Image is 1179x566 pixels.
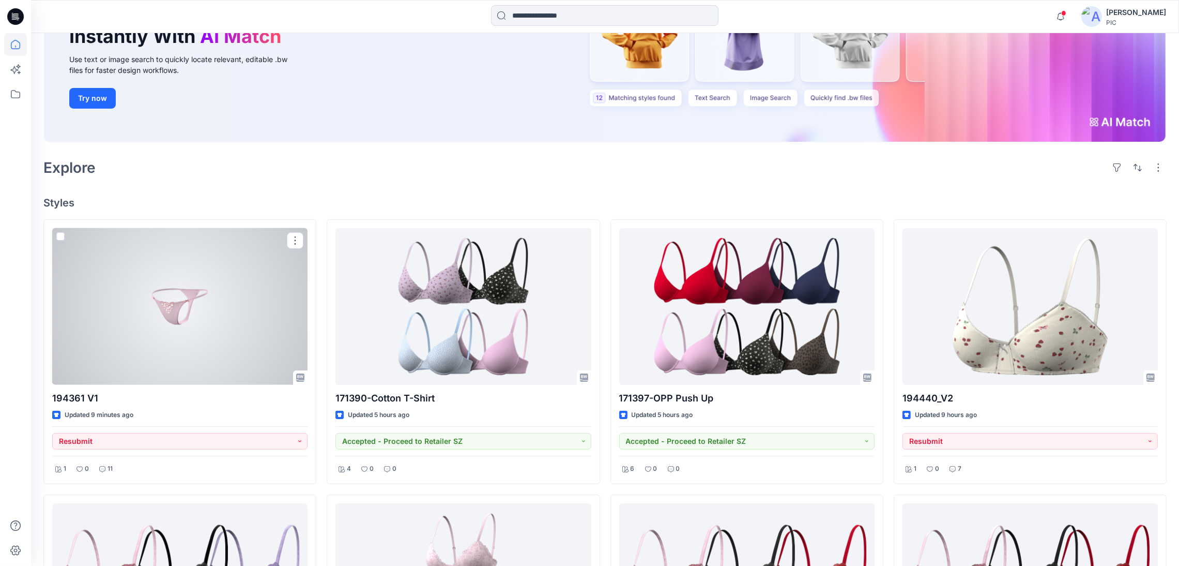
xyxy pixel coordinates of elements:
p: 1 [914,464,916,474]
button: Try now [69,88,116,109]
div: [PERSON_NAME] [1106,6,1166,19]
a: 171390-Cotton T-Shirt [335,228,591,385]
p: Updated 5 hours ago [632,410,693,421]
a: 194361 V1 [52,228,308,385]
p: 0 [935,464,939,474]
p: 194440_V2 [902,391,1158,406]
span: AI Match [200,25,281,48]
p: 1 [64,464,66,474]
a: 194440_V2 [902,228,1158,385]
p: 0 [85,464,89,474]
div: PIC [1106,19,1166,26]
p: 0 [653,464,657,474]
p: 4 [347,464,351,474]
p: 171390-Cotton T-Shirt [335,391,591,406]
h4: Styles [43,197,1167,209]
p: 171397-OPP Push Up [619,391,875,406]
p: 7 [958,464,961,474]
p: 11 [108,464,113,474]
p: 194361 V1 [52,391,308,406]
img: avatar [1081,6,1102,27]
p: Updated 9 hours ago [915,410,977,421]
p: 0 [392,464,396,474]
p: 0 [676,464,680,474]
div: Use text or image search to quickly locate relevant, editable .bw files for faster design workflows. [69,54,302,76]
a: 171397-OPP Push Up [619,228,875,385]
p: Updated 9 minutes ago [65,410,133,421]
p: 0 [370,464,374,474]
h2: Explore [43,159,96,176]
p: 6 [631,464,635,474]
p: Updated 5 hours ago [348,410,409,421]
